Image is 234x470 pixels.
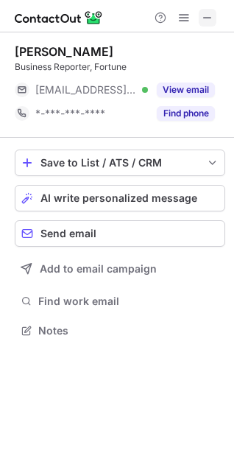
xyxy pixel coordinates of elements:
span: AI write personalized message [40,192,197,204]
span: Notes [38,324,219,337]
img: ContactOut v5.3.10 [15,9,103,27]
div: [PERSON_NAME] [15,44,113,59]
button: Send email [15,220,225,247]
span: Add to email campaign [40,263,157,275]
span: [EMAIL_ADDRESS][DOMAIN_NAME] [35,83,137,97]
button: AI write personalized message [15,185,225,211]
div: Save to List / ATS / CRM [40,157,199,169]
button: Add to email campaign [15,256,225,282]
button: Reveal Button [157,83,215,97]
button: Reveal Button [157,106,215,121]
button: Notes [15,320,225,341]
span: Send email [40,228,96,239]
button: save-profile-one-click [15,150,225,176]
div: Business Reporter, Fortune [15,60,225,74]
button: Find work email [15,291,225,312]
span: Find work email [38,295,219,308]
